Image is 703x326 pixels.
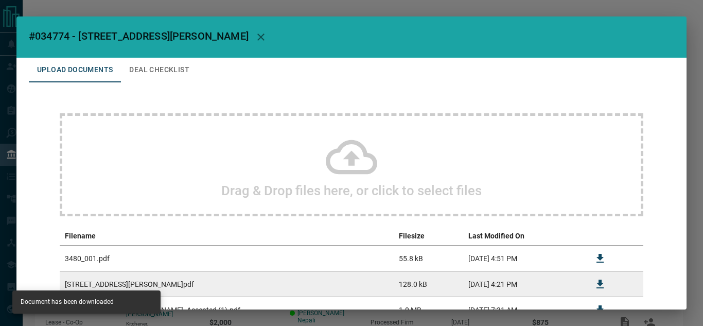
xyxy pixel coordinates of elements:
td: 128.0 kB [394,271,463,297]
td: [DATE] 4:51 PM [463,246,583,271]
button: Download [588,298,612,322]
td: [DATE] 4:21 PM [463,271,583,297]
button: Download [588,272,612,297]
button: Deal Checklist [121,58,198,82]
th: Filename [60,227,394,246]
td: 3480_001.pdf [60,246,394,271]
th: delete file action column [618,227,643,246]
th: Filesize [394,227,463,246]
div: Document has been downloaded [21,294,114,311]
td: [DATE] 7:31 AM [463,297,583,323]
td: [STREET_ADDRESS][PERSON_NAME] -Accepted (1).pdf [60,297,394,323]
div: Drag & Drop files here, or click to select files [60,113,643,216]
button: Upload Documents [29,58,121,82]
td: 1.0 MB [394,297,463,323]
button: Download [588,246,612,271]
td: 55.8 kB [394,246,463,271]
th: download action column [583,227,618,246]
th: Last Modified On [463,227,583,246]
td: [STREET_ADDRESS][PERSON_NAME]pdf [60,271,394,297]
span: #034774 - [STREET_ADDRESS][PERSON_NAME] [29,30,249,42]
h2: Drag & Drop files here, or click to select files [221,183,482,198]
